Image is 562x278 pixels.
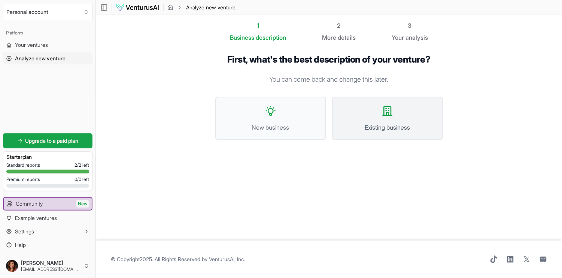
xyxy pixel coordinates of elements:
[25,137,79,145] span: Upgrade to a paid plan
[6,153,89,161] h3: Starter plan
[3,133,92,148] a: Upgrade to a paid plan
[332,97,443,140] button: Existing business
[6,176,40,182] span: Premium reports
[3,239,92,251] a: Help
[224,123,318,132] span: New business
[75,176,89,182] span: 0 / 0 left
[3,39,92,51] a: Your ventures
[3,3,92,21] button: Select an organization
[75,162,89,168] span: 2 / 2 left
[116,3,160,12] img: logo
[392,21,428,30] div: 3
[15,241,26,249] span: Help
[186,4,236,11] span: Analyze new venture
[340,123,435,132] span: Existing business
[167,4,236,11] nav: breadcrumb
[215,54,443,65] h1: First, what's the best description of your venture?
[111,256,245,263] span: © Copyright 2025 . All Rights Reserved by .
[3,212,92,224] a: Example ventures
[3,27,92,39] div: Platform
[76,200,89,208] span: New
[338,34,356,41] span: details
[3,257,92,275] button: [PERSON_NAME][EMAIL_ADDRESS][DOMAIN_NAME]
[230,21,286,30] div: 1
[392,33,404,42] span: Your
[6,162,40,168] span: Standard reports
[21,266,80,272] span: [EMAIL_ADDRESS][DOMAIN_NAME]
[16,200,43,208] span: Community
[3,52,92,64] a: Analyze new venture
[405,34,428,41] span: analysis
[15,228,34,235] span: Settings
[15,41,48,49] span: Your ventures
[21,260,80,266] span: [PERSON_NAME]
[15,214,57,222] span: Example ventures
[322,21,356,30] div: 2
[256,34,286,41] span: description
[3,226,92,238] button: Settings
[15,55,66,62] span: Analyze new venture
[209,256,244,262] a: VenturusAI, Inc
[322,33,336,42] span: More
[230,33,254,42] span: Business
[215,97,326,140] button: New business
[4,198,92,210] a: CommunityNew
[6,260,18,272] img: ACg8ocKA-4rwoipw6ObwMrLeLpSMGbiFA3RPH6d7-A7QC5EsNznjvXQ=s96-c
[215,74,443,85] p: You can come back and change this later.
